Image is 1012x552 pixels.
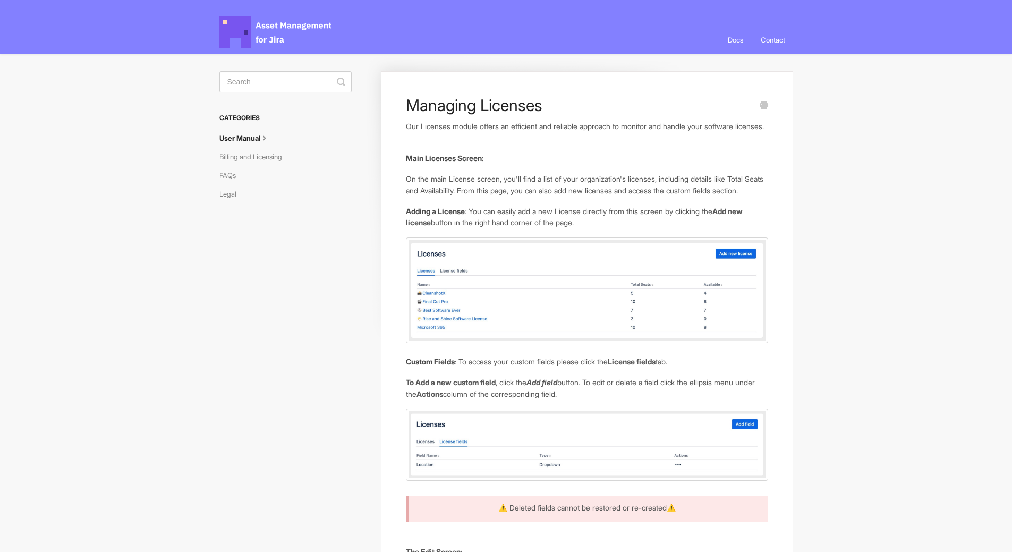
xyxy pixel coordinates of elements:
[406,206,768,228] p: : You can easily add a new License directly from this screen by clicking the button in the right ...
[219,185,244,202] a: Legal
[406,357,455,366] strong: Custom Fields
[406,121,768,132] p: Our Licenses module offers an efficient and reliable approach to monitor and handle your software...
[406,207,465,216] strong: Adding a License
[406,409,768,480] img: file-MqFPEDZttU.jpg
[219,130,278,147] a: User Manual
[419,502,754,514] p: ⚠️ Deleted fields cannot be restored or re-created⚠️
[406,356,768,368] p: : To access your custom fields please click the tab.
[219,71,352,92] input: Search
[406,378,496,387] b: To Add a new custom field
[219,167,244,184] a: FAQs
[219,108,352,128] h3: Categories
[406,154,484,163] strong: Main Licenses Screen:
[416,389,443,398] b: Actions
[406,237,768,343] img: file-42Hoaol4Sj.jpg
[608,357,656,366] b: License fields
[720,26,751,54] a: Docs
[760,100,768,112] a: Print this Article
[526,378,557,387] b: Add field
[406,377,768,400] p: , click the button. To edit or delete a field click the ellipsis menu under the column of the cor...
[219,148,290,165] a: Billing and Licensing
[753,26,793,54] a: Contact
[406,173,768,196] p: On the main License screen, you'll find a list of your organization's licenses, including details...
[406,96,752,115] h1: Managing Licenses
[219,16,333,48] span: Asset Management for Jira Docs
